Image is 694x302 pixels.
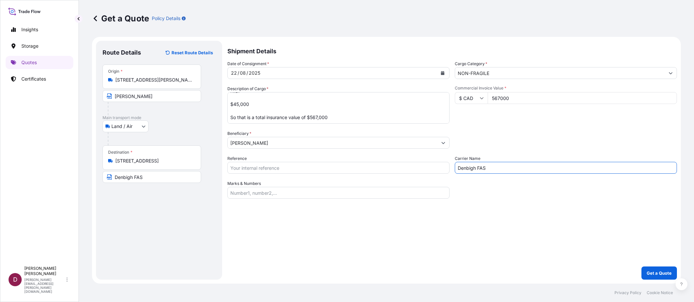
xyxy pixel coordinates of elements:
p: Storage [21,43,38,49]
p: Shipment Details [227,41,677,61]
span: Date of Consignment [227,61,269,67]
div: / [246,69,248,77]
div: year, [248,69,261,77]
span: D [13,276,17,283]
input: Type amount [488,92,677,104]
div: Origin [108,69,123,74]
p: [PERSON_NAME] [PERSON_NAME] [24,266,65,276]
span: Commercial Invoice Value [455,86,677,91]
label: Description of Cargo [227,86,268,92]
div: month, [239,69,246,77]
p: Get a Quote [647,270,672,276]
button: Show suggestions [437,137,449,149]
label: Cargo Category [455,61,487,67]
p: Reset Route Details [172,49,213,56]
p: Route Details [103,49,141,57]
label: Reference [227,155,247,162]
input: Select a commodity type [455,67,665,79]
a: Privacy Policy [614,290,641,295]
input: Number1, number2,... [227,187,450,199]
div: day, [230,69,238,77]
input: Origin [115,77,193,83]
input: Full name [228,137,437,149]
a: Cookie Notice [647,290,673,295]
p: Quotes [21,59,37,66]
a: Quotes [6,56,73,69]
span: Land / Air [111,123,132,130]
button: Calendar [437,68,448,78]
button: Select transport [103,120,149,132]
button: Show suggestions [665,67,677,79]
a: Certificates [6,72,73,86]
p: Certificates [21,76,46,82]
input: Destination [115,158,193,164]
a: Insights [6,23,73,36]
input: Enter name [455,162,677,174]
input: Your internal reference [227,162,450,174]
label: Carrier Name [455,155,480,162]
button: Reset Route Details [162,47,216,58]
a: Storage [6,39,73,53]
input: Text to appear on certificate [103,171,201,183]
p: Insights [21,26,38,33]
div: Destination [108,150,132,155]
button: Get a Quote [641,266,677,280]
div: / [238,69,239,77]
label: Beneficiary [227,130,251,137]
label: Marks & Numbers [227,180,261,187]
p: Get a Quote [92,13,149,24]
p: Main transport mode [103,115,216,120]
input: Text to appear on certificate [103,90,201,102]
p: Policy Details [152,15,180,22]
p: [PERSON_NAME][EMAIL_ADDRESS][PERSON_NAME][DOMAIN_NAME] [24,278,65,293]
